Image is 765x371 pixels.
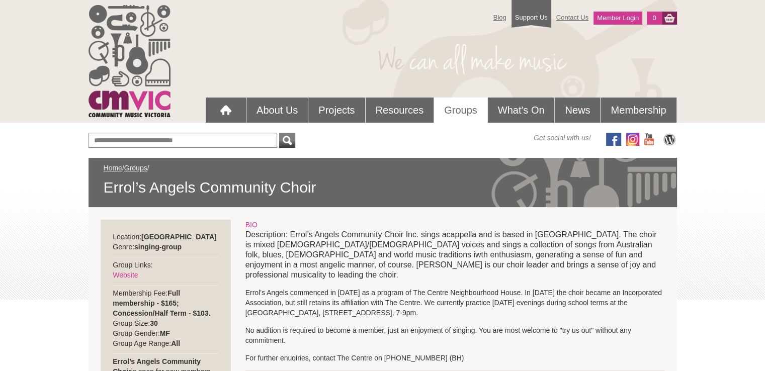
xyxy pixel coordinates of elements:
a: Contact Us [551,9,593,26]
p: For further enuqiries, contact The Centre on [PHONE_NUMBER] (BH) [245,353,664,363]
img: cmvic_logo.png [89,5,171,117]
div: BIO [245,220,664,230]
a: 0 [647,12,661,25]
strong: 30 [150,319,158,327]
a: Website [113,271,138,279]
a: Projects [308,98,365,123]
strong: All [171,339,180,347]
p: Errol's Angels commenced in [DATE] as a program of The Centre Neighbourhood House. In [DATE] the ... [245,288,664,318]
p: Description: Errol’s Angels Community Choir Inc. sings acappella and is based in [GEOGRAPHIC_DATA... [245,230,664,280]
img: icon-instagram.png [626,133,639,146]
a: Groups [124,164,147,172]
a: About Us [246,98,308,123]
a: Member Login [593,12,642,25]
a: Groups [434,98,487,123]
a: Membership [601,98,676,123]
strong: Full membership - $165; Concession/Half Term - $103. [113,289,210,317]
a: Resources [366,98,434,123]
a: Blog [488,9,512,26]
a: News [555,98,600,123]
p: No audition is required to become a member, just an enjoyment of singing. You are most welcome to... [245,325,664,345]
strong: singing-group [134,243,182,251]
strong: MF [160,329,170,337]
div: / / [104,163,662,197]
span: Errol’s Angels Community Choir [104,178,662,197]
span: Get social with us! [534,133,591,143]
a: What's On [488,98,555,123]
img: CMVic Blog [662,133,677,146]
strong: [GEOGRAPHIC_DATA] [141,233,217,241]
a: Home [104,164,122,172]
